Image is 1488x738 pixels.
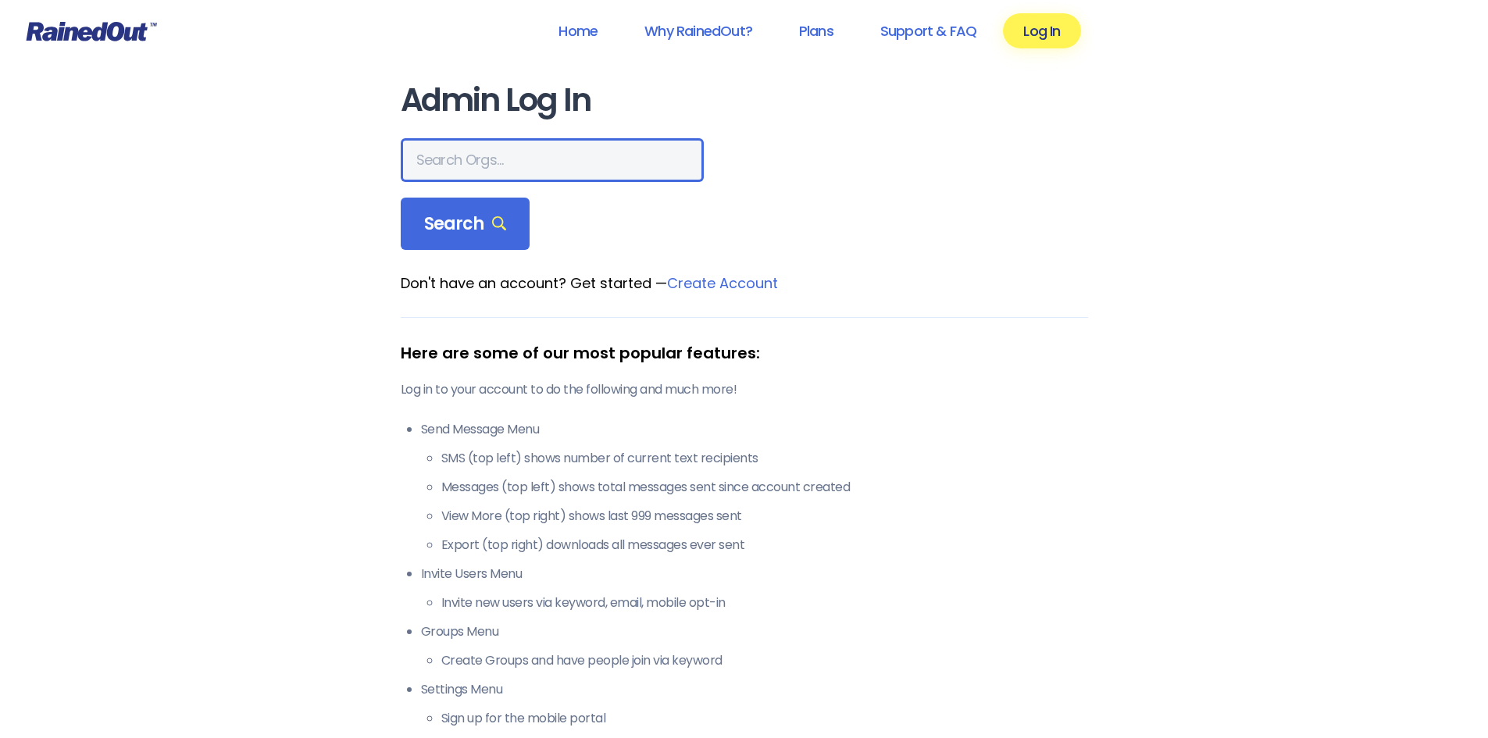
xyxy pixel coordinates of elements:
li: Sign up for the mobile portal [441,709,1088,728]
li: SMS (top left) shows number of current text recipients [441,449,1088,468]
div: Here are some of our most popular features: [401,341,1088,365]
a: Why RainedOut? [624,13,773,48]
li: Export (top right) downloads all messages ever sent [441,536,1088,554]
li: Invite Users Menu [421,565,1088,612]
li: Send Message Menu [421,420,1088,554]
a: Support & FAQ [860,13,997,48]
a: Home [538,13,618,48]
span: Search [424,213,507,235]
a: Create Account [667,273,778,293]
li: Create Groups and have people join via keyword [441,651,1088,670]
li: Messages (top left) shows total messages sent since account created [441,478,1088,497]
li: View More (top right) shows last 999 messages sent [441,507,1088,526]
a: Log In [1003,13,1080,48]
li: Groups Menu [421,622,1088,670]
h1: Admin Log In [401,83,1088,118]
li: Invite new users via keyword, email, mobile opt-in [441,594,1088,612]
a: Plans [779,13,854,48]
p: Log in to your account to do the following and much more! [401,380,1088,399]
div: Search [401,198,530,251]
input: Search Orgs… [401,138,704,182]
